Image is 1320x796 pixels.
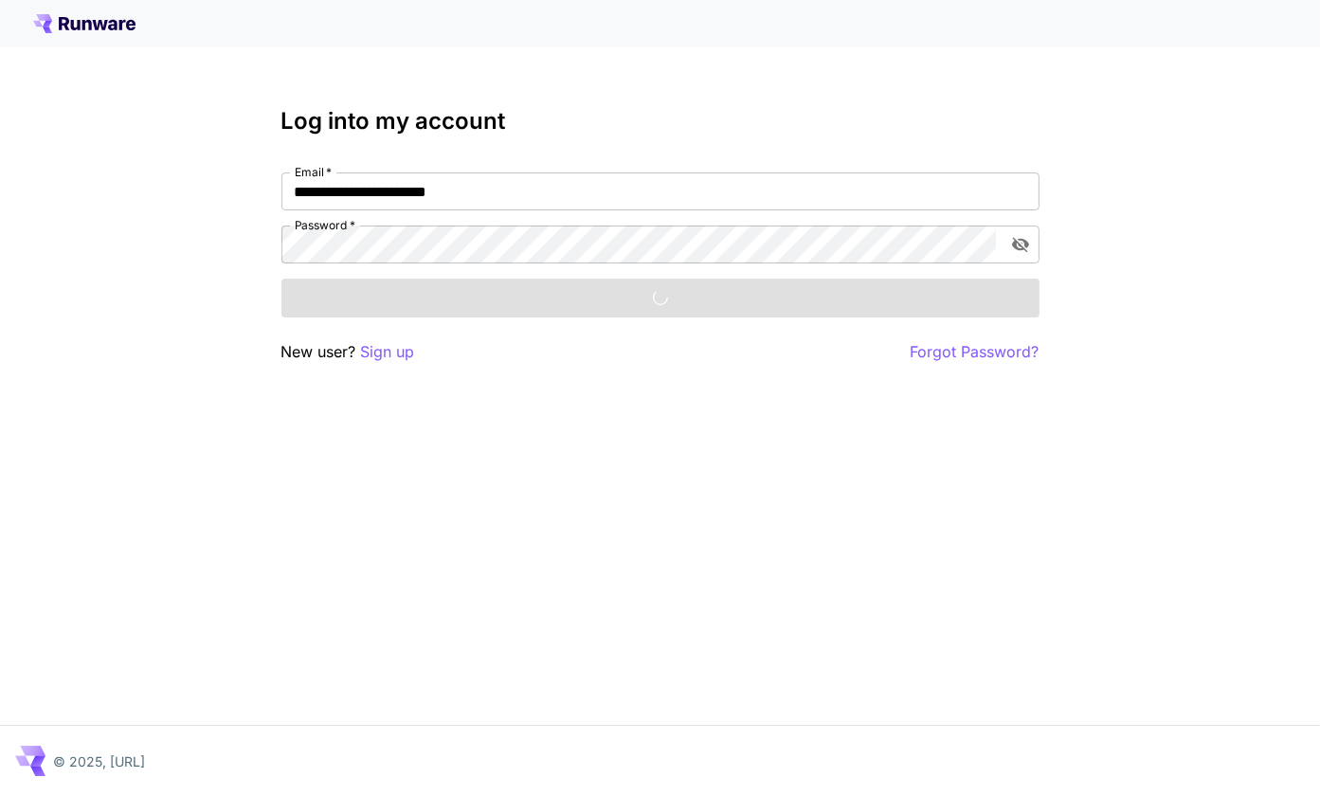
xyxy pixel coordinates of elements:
[361,340,415,364] button: Sign up
[295,217,355,233] label: Password
[281,340,415,364] p: New user?
[53,751,145,771] p: © 2025, [URL]
[911,340,1040,364] button: Forgot Password?
[295,164,332,180] label: Email
[1004,227,1038,262] button: toggle password visibility
[281,108,1040,135] h3: Log into my account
